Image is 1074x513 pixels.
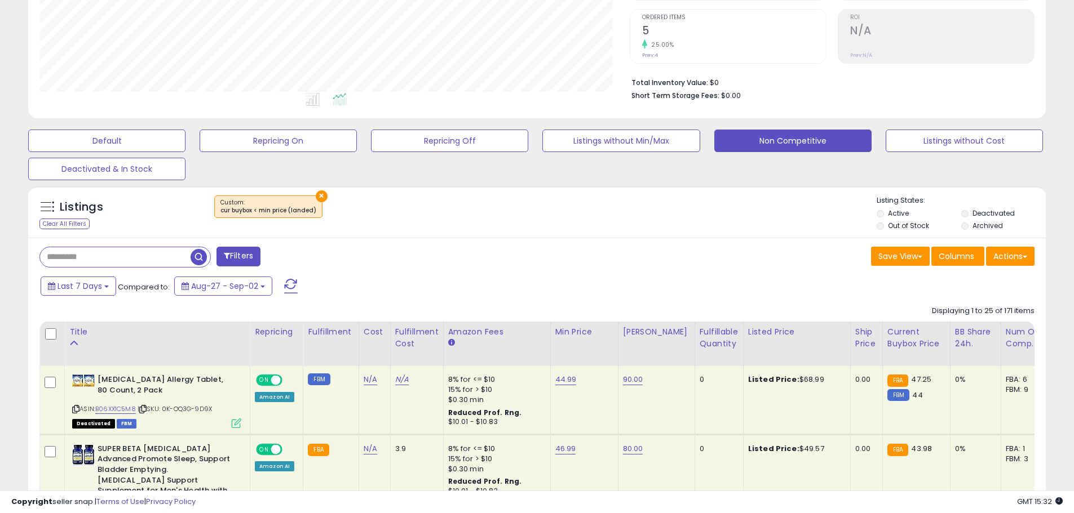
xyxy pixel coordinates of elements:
[395,326,439,350] div: Fulfillment Cost
[911,443,932,454] span: 43.98
[216,247,260,266] button: Filters
[912,390,922,400] span: 44
[555,443,576,454] a: 46.99
[138,404,212,413] span: | SKU: 0K-OQ3G-9D9X
[220,207,316,215] div: cur buybox < min price (landed)
[118,282,170,292] span: Compared to:
[631,75,1026,88] li: $0
[448,326,546,338] div: Amazon Fees
[448,385,542,395] div: 15% for > $10
[308,444,329,456] small: FBA
[748,444,842,454] div: $49.57
[11,496,52,507] strong: Copyright
[448,476,522,486] b: Reduced Prof. Rng.
[973,221,1003,230] label: Archived
[955,374,992,385] div: 0%
[28,130,185,152] button: Default
[642,24,826,39] h2: 5
[887,326,945,350] div: Current Buybox Price
[623,443,643,454] a: 80.00
[448,395,542,405] div: $0.30 min
[647,41,674,49] small: 25.00%
[850,52,872,59] small: Prev: N/A
[1006,326,1047,350] div: Num of Comp.
[888,208,909,218] label: Active
[58,280,102,292] span: Last 7 Days
[448,338,455,348] small: Amazon Fees.
[72,374,241,427] div: ASIN:
[1006,454,1043,464] div: FBM: 3
[542,130,700,152] button: Listings without Min/Max
[146,496,196,507] a: Privacy Policy
[448,464,542,474] div: $0.30 min
[939,251,974,262] span: Columns
[642,52,658,59] small: Prev: 4
[364,443,377,454] a: N/A
[631,91,719,100] b: Short Term Storage Fees:
[748,443,799,454] b: Listed Price:
[364,374,377,385] a: N/A
[220,198,316,215] span: Custom:
[931,247,984,266] button: Columns
[95,404,136,414] a: B06XX1C5M8
[1017,496,1063,507] span: 2025-09-10 15:32 GMT
[448,444,542,454] div: 8% for <= $10
[623,326,690,338] div: [PERSON_NAME]
[98,374,235,398] b: [MEDICAL_DATA] Allergy Tablet, 80 Count, 2 Pack
[1006,374,1043,385] div: FBA: 6
[117,419,137,429] span: FBM
[748,374,799,385] b: Listed Price:
[96,496,144,507] a: Terms of Use
[721,90,741,101] span: $0.00
[41,276,116,296] button: Last 7 Days
[72,374,95,387] img: 51I3LEn8OfL._SL40_.jpg
[700,374,735,385] div: 0
[887,389,909,401] small: FBM
[850,24,1034,39] h2: N/A
[887,374,908,387] small: FBA
[316,190,328,202] button: ×
[281,376,299,385] span: OFF
[855,444,874,454] div: 0.00
[39,218,90,229] div: Clear All Filters
[255,461,294,471] div: Amazon AI
[308,373,330,385] small: FBM
[911,374,931,385] span: 47.25
[72,444,95,466] img: 51wKbiglcqL._SL40_.jpg
[255,326,298,338] div: Repricing
[642,15,826,21] span: Ordered Items
[395,374,409,385] a: N/A
[1006,444,1043,454] div: FBA: 1
[281,444,299,454] span: OFF
[714,130,872,152] button: Non Competitive
[28,158,185,180] button: Deactivated & In Stock
[888,221,929,230] label: Out of Stock
[973,208,1015,218] label: Deactivated
[855,374,874,385] div: 0.00
[855,326,878,350] div: Ship Price
[700,326,739,350] div: Fulfillable Quantity
[69,326,245,338] div: Title
[72,419,115,429] span: All listings that are unavailable for purchase on Amazon for any reason other than out-of-stock
[448,374,542,385] div: 8% for <= $10
[850,15,1034,21] span: ROI
[986,247,1035,266] button: Actions
[623,374,643,385] a: 90.00
[887,444,908,456] small: FBA
[955,444,992,454] div: 0%
[191,280,258,292] span: Aug-27 - Sep-02
[555,326,613,338] div: Min Price
[448,417,542,427] div: $10.01 - $10.83
[200,130,357,152] button: Repricing On
[955,326,996,350] div: BB Share 24h.
[748,374,842,385] div: $68.99
[255,392,294,402] div: Amazon AI
[1006,385,1043,395] div: FBM: 9
[555,374,577,385] a: 44.99
[700,444,735,454] div: 0
[11,497,196,507] div: seller snap | |
[871,247,930,266] button: Save View
[877,195,1046,206] p: Listing States:
[174,276,272,296] button: Aug-27 - Sep-02
[60,199,103,215] h5: Listings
